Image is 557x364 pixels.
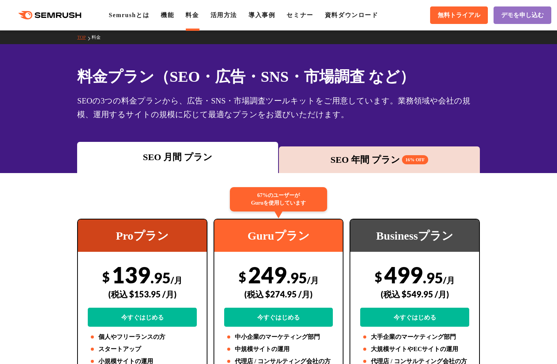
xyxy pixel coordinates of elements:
[171,275,182,285] span: /月
[161,12,174,18] a: 機能
[150,269,171,286] span: .95
[77,65,480,88] h1: 料金プラン（SEO・広告・SNS・市場調査 など）
[88,308,197,327] a: 今すぐはじめる
[325,12,378,18] a: 資料ダウンロード
[88,332,197,342] li: 個人やフリーランスの方
[224,281,333,308] div: (税込 $274.95 /月)
[210,12,237,18] a: 活用方法
[77,35,91,40] a: TOP
[360,308,469,327] a: 今すぐはじめる
[375,269,382,285] span: $
[224,332,333,342] li: 中小企業のマーケティング部門
[109,12,149,18] a: Semrushとは
[494,6,551,24] a: デモを申し込む
[307,275,319,285] span: /月
[81,150,274,164] div: SEO 月間 プラン
[360,345,469,354] li: 大規模サイトやECサイトの運用
[248,12,275,18] a: 導入事例
[224,345,333,354] li: 中規模サイトの運用
[92,35,106,40] a: 料金
[239,269,246,285] span: $
[214,219,343,252] div: Guruプラン
[443,275,455,285] span: /月
[430,6,488,24] a: 無料トライアル
[283,153,476,167] div: SEO 年間 プラン
[287,269,307,286] span: .95
[350,219,479,252] div: Businessプラン
[78,219,207,252] div: Proプラン
[224,261,333,327] div: 249
[501,11,544,19] span: デモを申し込む
[88,261,197,327] div: 139
[360,261,469,327] div: 499
[360,332,469,342] li: 大手企業のマーケティング部門
[423,269,443,286] span: .95
[88,345,197,354] li: スタートアップ
[286,12,313,18] a: セミナー
[77,94,480,121] div: SEOの3つの料金プランから、広告・SNS・市場調査ツールキットをご用意しています。業務領域や会社の規模、運用するサイトの規模に応じて最適なプランをお選びいただけます。
[402,155,428,164] span: 16% OFF
[102,269,110,285] span: $
[230,187,327,211] div: 67%のユーザーが Guruを使用しています
[438,11,480,19] span: 無料トライアル
[224,308,333,327] a: 今すぐはじめる
[185,12,199,18] a: 料金
[360,281,469,308] div: (税込 $549.95 /月)
[88,281,197,308] div: (税込 $153.95 /月)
